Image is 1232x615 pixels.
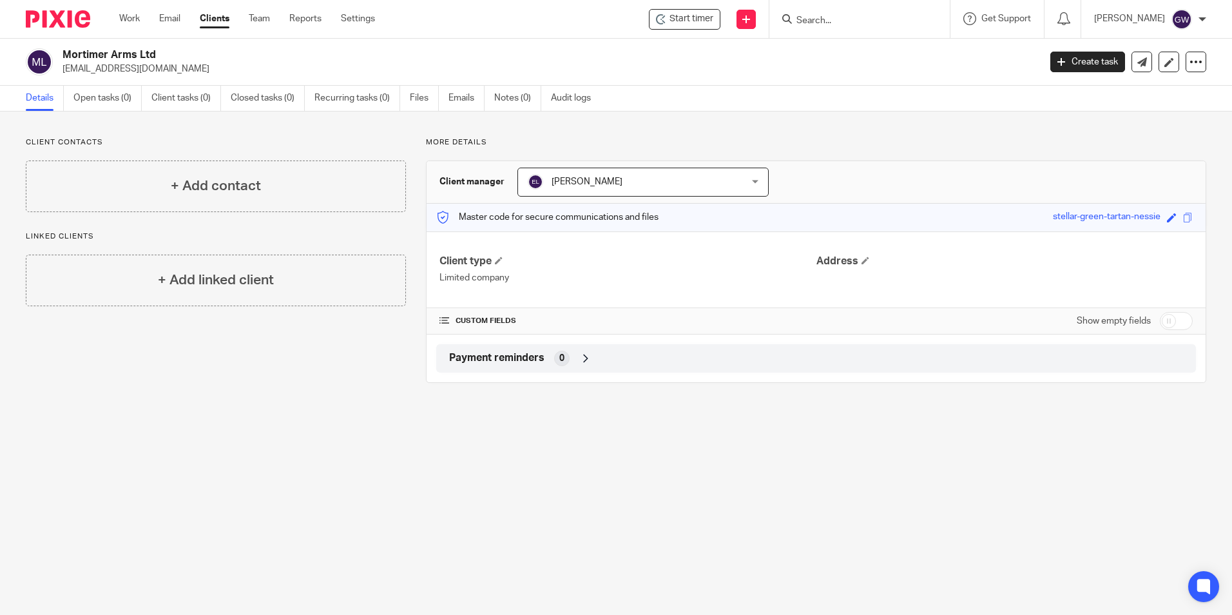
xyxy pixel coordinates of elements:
[26,86,64,111] a: Details
[649,9,720,30] div: Mortimer Arms Ltd
[816,255,1193,268] h4: Address
[528,174,543,190] img: svg%3E
[151,86,221,111] a: Client tasks (0)
[63,63,1031,75] p: [EMAIL_ADDRESS][DOMAIN_NAME]
[1050,52,1125,72] a: Create task
[158,270,274,290] h4: + Add linked client
[63,48,837,62] h2: Mortimer Arms Ltd
[26,231,406,242] p: Linked clients
[289,12,322,25] a: Reports
[439,175,505,188] h3: Client manager
[1077,315,1151,327] label: Show empty fields
[314,86,400,111] a: Recurring tasks (0)
[171,176,261,196] h4: + Add contact
[1171,9,1192,30] img: svg%3E
[410,86,439,111] a: Files
[981,14,1031,23] span: Get Support
[249,12,270,25] a: Team
[439,316,816,326] h4: CUSTOM FIELDS
[200,12,229,25] a: Clients
[448,86,485,111] a: Emails
[1094,12,1165,25] p: [PERSON_NAME]
[669,12,713,26] span: Start timer
[341,12,375,25] a: Settings
[436,211,659,224] p: Master code for secure communications and files
[439,271,816,284] p: Limited company
[795,15,911,27] input: Search
[426,137,1206,148] p: More details
[26,48,53,75] img: svg%3E
[551,86,601,111] a: Audit logs
[439,255,816,268] h4: Client type
[449,351,544,365] span: Payment reminders
[26,137,406,148] p: Client contacts
[494,86,541,111] a: Notes (0)
[26,10,90,28] img: Pixie
[231,86,305,111] a: Closed tasks (0)
[159,12,180,25] a: Email
[552,177,622,186] span: [PERSON_NAME]
[119,12,140,25] a: Work
[73,86,142,111] a: Open tasks (0)
[559,352,564,365] span: 0
[1053,210,1160,225] div: stellar-green-tartan-nessie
